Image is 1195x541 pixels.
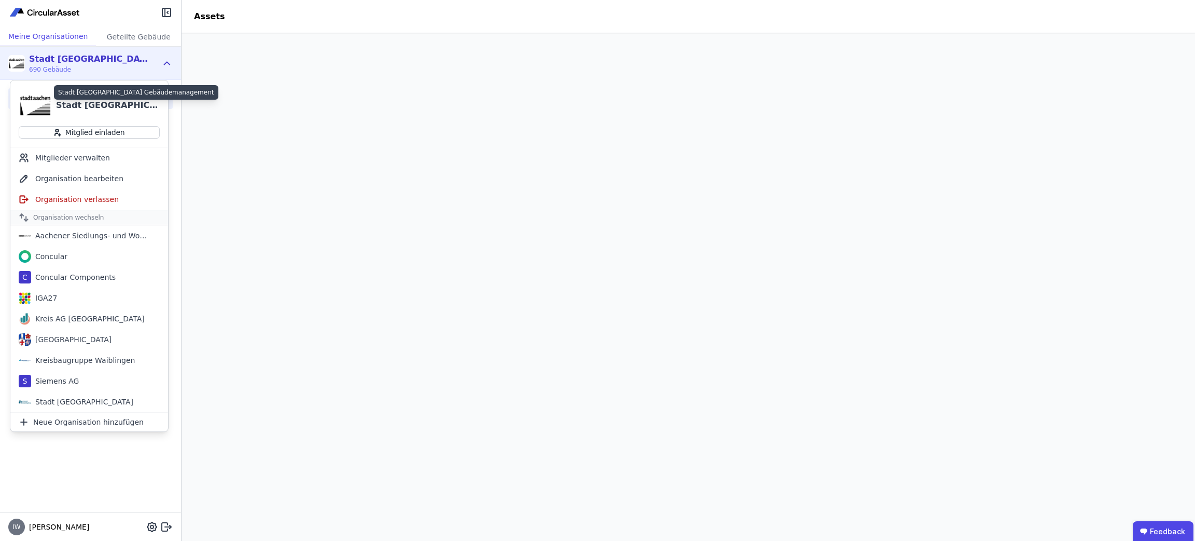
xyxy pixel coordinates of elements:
span: Neue Organisation hinzufügen [33,417,144,427]
div: Organisation wechseln [10,210,168,225]
img: Concular [19,250,31,263]
button: Mitglied einladen [19,126,160,139]
span: [PERSON_NAME] [25,522,89,532]
span: IW [12,524,20,530]
div: IGA27 [31,293,57,303]
img: IGA27 [19,292,31,304]
div: S [19,375,31,387]
div: Geteilte Gebäude [96,27,181,46]
div: [GEOGRAPHIC_DATA] [31,334,112,345]
div: Organisation bearbeiten [10,168,168,189]
div: Kreis AG [GEOGRAPHIC_DATA] [31,314,145,324]
img: Concular [8,6,82,19]
div: Stadt [GEOGRAPHIC_DATA] Gebäudemanagement [29,53,148,65]
img: Kreisbaugruppe Waiblingen [19,354,31,367]
div: Siemens AG [31,376,79,386]
div: Assets [182,10,237,23]
div: Kreisbaugruppe Waiblingen [31,355,135,366]
div: Concular [31,251,67,262]
img: Aachener Siedlungs- und Wohnungsgesellschaft mbH [19,229,31,242]
div: Mitglieder verwalten [10,147,168,168]
div: Concular Components [31,272,116,282]
img: Stadt Eschweiler [19,396,31,408]
iframe: retool [182,33,1195,541]
div: Aachener Siedlungs- und Wohnungsgesellschaft mbH [31,231,150,241]
img: Kreis AG Germany [19,313,31,325]
div: Organisation verlassen [10,189,168,210]
div: Stadt [GEOGRAPHIC_DATA] [31,397,133,407]
img: Stadt Aachen Gebäudemanagement [19,89,52,122]
img: Kreis Bergstraße [19,333,31,346]
span: 690 Gebäude [29,65,148,74]
div: Stadt [GEOGRAPHIC_DATA] Gebäudemanagement [56,99,160,112]
img: Stadt Aachen Gebäudemanagement [8,55,25,72]
div: C [19,271,31,283]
